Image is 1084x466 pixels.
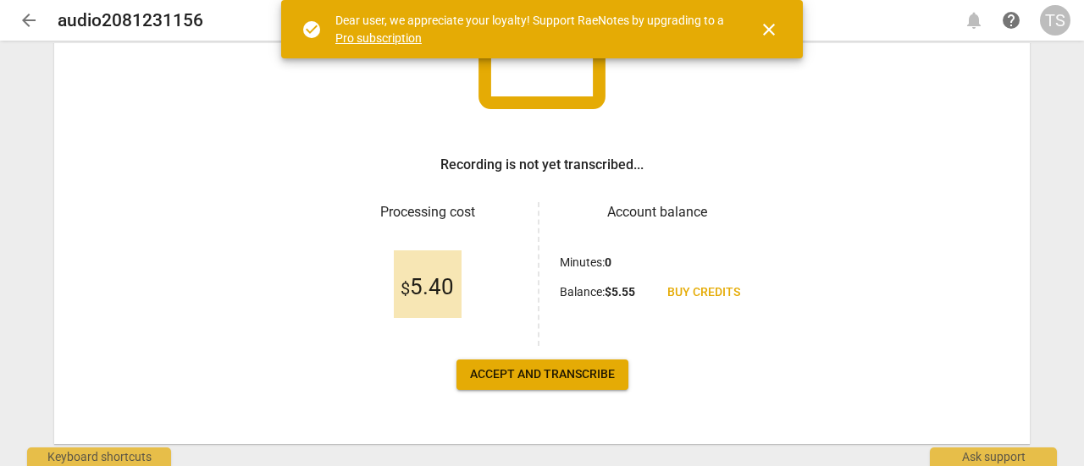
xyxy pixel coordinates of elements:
[759,19,779,40] span: close
[1040,5,1070,36] button: TS
[440,155,644,175] h3: Recording is not yet transcribed...
[605,255,611,269] b: 0
[667,284,740,301] span: Buy credits
[335,31,422,45] a: Pro subscription
[401,275,454,300] span: 5.40
[335,12,728,47] div: Dear user, we appreciate your loyalty! Support RaeNotes by upgrading to a
[330,202,524,222] h3: Processing cost
[470,366,615,383] span: Accept and transcribe
[560,283,635,301] p: Balance :
[58,10,203,31] h2: audio2081231156
[1001,10,1021,30] span: help
[401,278,410,299] span: $
[996,5,1026,36] a: Help
[654,277,754,308] a: Buy credits
[27,447,171,466] div: Keyboard shortcuts
[19,10,39,30] span: arrow_back
[605,285,635,299] b: $ 5.55
[560,254,611,271] p: Minutes :
[456,359,628,390] button: Accept and transcribe
[560,202,754,222] h3: Account balance
[930,447,1057,466] div: Ask support
[301,19,322,40] span: check_circle
[749,9,789,50] button: Close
